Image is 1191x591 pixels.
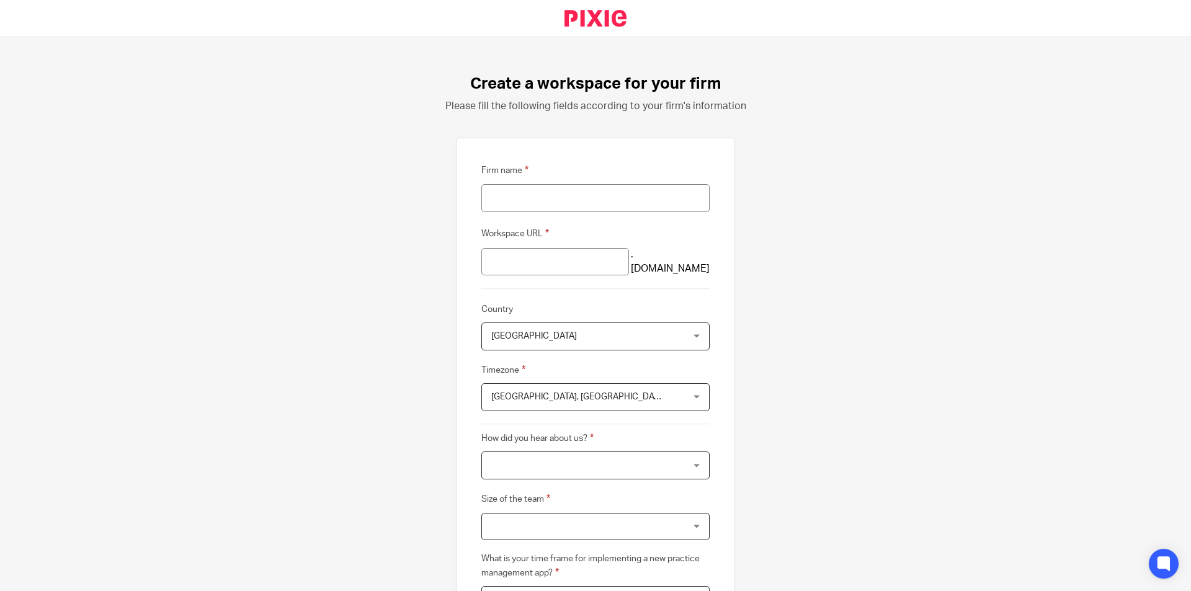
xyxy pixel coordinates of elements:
label: Country [481,303,513,316]
label: How did you hear about us? [481,431,594,445]
span: [GEOGRAPHIC_DATA] [491,332,577,340]
label: Firm name [481,163,529,177]
span: .[DOMAIN_NAME] [631,247,710,277]
label: Size of the team [481,492,550,506]
label: What is your time frame for implementing a new practice management app? [481,553,710,580]
label: Timezone [481,363,525,377]
span: [GEOGRAPHIC_DATA], [GEOGRAPHIC_DATA] [491,393,666,401]
h2: Please fill the following fields according to your firm's information [445,100,746,113]
label: Workspace URL [481,226,549,241]
h1: Create a workspace for your firm [470,74,721,94]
